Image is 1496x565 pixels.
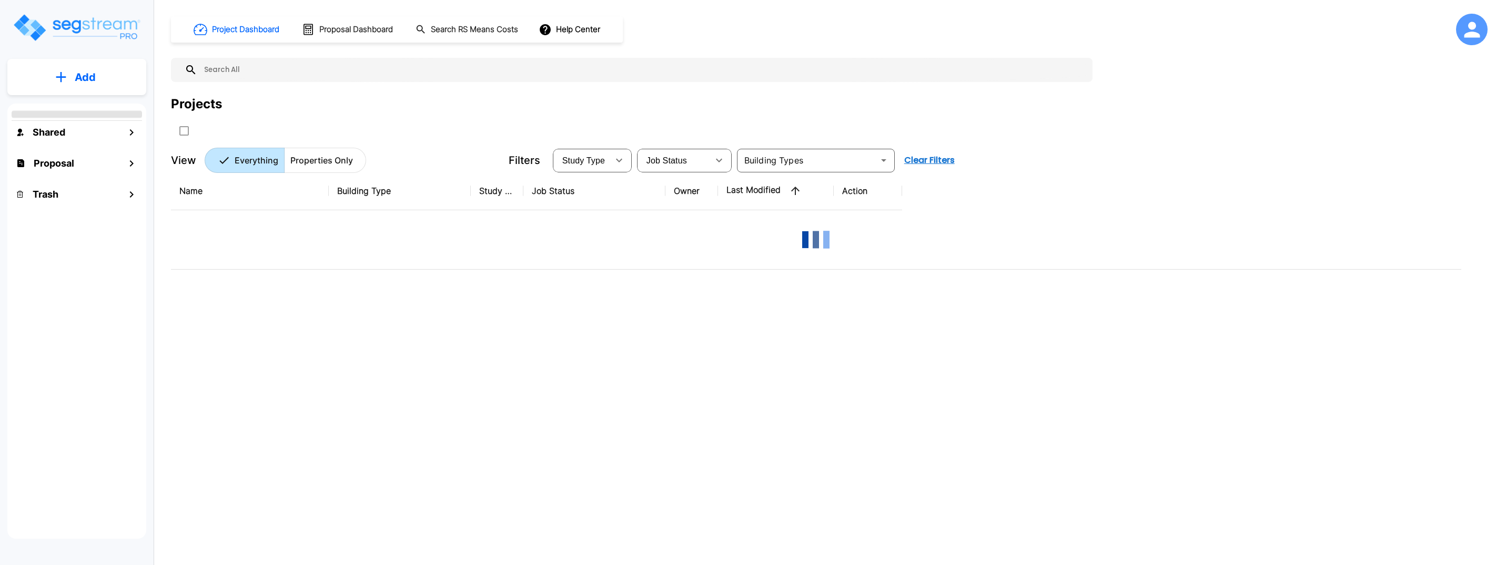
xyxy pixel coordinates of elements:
[795,219,837,261] img: Loading
[555,146,609,175] div: Select
[319,24,393,36] h1: Proposal Dashboard
[290,154,353,167] p: Properties Only
[171,172,329,210] th: Name
[639,146,709,175] div: Select
[646,156,687,165] span: Job Status
[212,24,279,36] h1: Project Dashboard
[740,153,874,168] input: Building Types
[298,18,399,40] button: Proposal Dashboard
[411,19,524,40] button: Search RS Means Costs
[537,19,604,39] button: Help Center
[34,156,74,170] h1: Proposal
[284,148,366,173] button: Properties Only
[329,172,471,210] th: Building Type
[876,153,891,168] button: Open
[189,18,285,41] button: Project Dashboard
[171,152,196,168] p: View
[75,69,96,85] p: Add
[562,156,605,165] span: Study Type
[7,62,146,93] button: Add
[471,172,523,210] th: Study Type
[33,125,65,139] h1: Shared
[509,152,540,168] p: Filters
[205,148,285,173] button: Everything
[171,95,222,114] div: Projects
[665,172,718,210] th: Owner
[718,172,834,210] th: Last Modified
[205,148,366,173] div: Platform
[197,58,1087,82] input: Search All
[900,150,959,171] button: Clear Filters
[523,172,665,210] th: Job Status
[834,172,902,210] th: Action
[174,120,195,141] button: SelectAll
[235,154,278,167] p: Everything
[33,187,58,201] h1: Trash
[12,13,141,43] img: Logo
[431,24,518,36] h1: Search RS Means Costs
